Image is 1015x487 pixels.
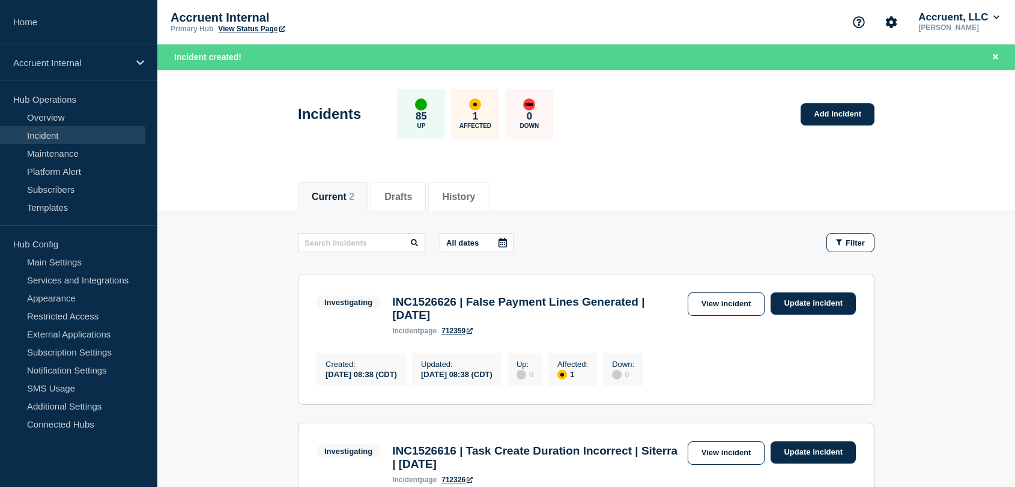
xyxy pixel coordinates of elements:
a: Add incident [801,103,874,126]
a: 712359 [441,327,473,335]
span: Investigating [317,295,380,309]
div: 0 [612,369,634,380]
button: History [442,192,475,202]
div: [DATE] 08:38 (CDT) [326,369,397,379]
div: 0 [517,369,533,380]
p: Created : [326,360,397,369]
div: up [415,98,427,110]
p: Primary Hub [171,25,213,33]
p: Up [417,123,425,129]
p: Down : [612,360,634,369]
div: down [523,98,535,110]
p: All dates [446,238,479,247]
h3: INC1526626 | False Payment Lines Generated | [DATE] [392,295,681,322]
p: Down [520,123,539,129]
span: incident [392,327,420,335]
p: Accruent Internal [13,58,129,68]
p: 85 [416,110,427,123]
div: disabled [612,370,622,380]
button: Support [846,10,871,35]
span: Incident created! [174,52,241,62]
div: affected [557,370,567,380]
h3: INC1526616 | Task Create Duration Incorrect | Siterra | [DATE] [392,444,681,471]
div: [DATE] 08:38 (CDT) [421,369,492,379]
button: Account settings [879,10,904,35]
button: Close banner [988,50,1003,64]
p: 1 [473,110,478,123]
button: Drafts [384,192,412,202]
div: affected [469,98,481,110]
a: Update incident [771,441,856,464]
span: Filter [846,238,865,247]
a: View Status Page [218,25,285,33]
h1: Incidents [298,106,361,123]
p: [PERSON_NAME] [916,23,1002,32]
p: Up : [517,360,533,369]
p: 0 [527,110,532,123]
button: Current 2 [312,192,354,202]
span: Investigating [317,444,380,458]
div: disabled [517,370,526,380]
p: Accruent Internal [171,11,411,25]
button: Accruent, LLC [916,11,1002,23]
div: 1 [557,369,588,380]
p: Affected : [557,360,588,369]
button: All dates [440,233,514,252]
a: Update incident [771,292,856,315]
p: Updated : [421,360,492,369]
a: 712326 [441,476,473,484]
a: View incident [688,441,765,465]
span: 2 [349,192,354,202]
button: Filter [826,233,874,252]
input: Search incidents [298,233,425,252]
p: page [392,476,437,484]
p: page [392,327,437,335]
a: View incident [688,292,765,316]
p: Affected [459,123,491,129]
span: incident [392,476,420,484]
